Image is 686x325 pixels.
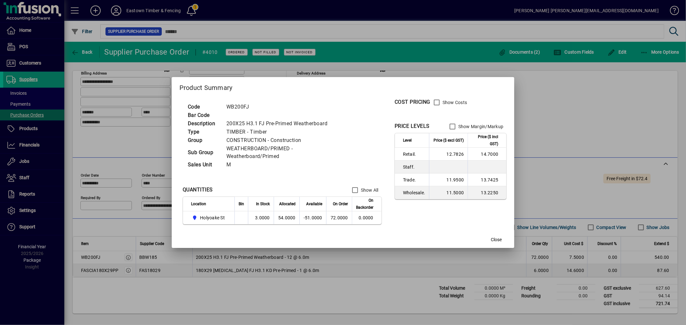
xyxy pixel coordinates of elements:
[185,119,223,128] td: Description
[223,103,340,111] td: WB200FJ
[486,234,507,245] button: Close
[185,111,223,119] td: Bar Code
[200,215,225,221] span: Holyoake St
[185,136,223,145] td: Group
[279,200,296,207] span: Allocated
[191,200,206,207] span: Location
[395,98,430,106] div: COST PRICING
[468,148,506,161] td: 14.7000
[223,161,340,169] td: M
[185,145,223,161] td: Sub Group
[299,211,326,224] td: -51.0000
[185,103,223,111] td: Code
[403,151,425,157] span: Retail.
[223,145,340,161] td: WEATHERBOARD/PRIMED - Weatherboard/Primed
[223,128,340,136] td: TIMBER - Timber
[183,186,213,194] div: QUANTITIES
[256,200,270,207] span: In Stock
[429,186,468,199] td: 11.5000
[403,164,425,170] span: Staff.
[441,99,467,106] label: Show Costs
[352,211,381,224] td: 0.0000
[223,119,340,128] td: 200X25 H3.1 FJ Pre-Primed Weatherboard
[457,123,504,130] label: Show Margin/Markup
[403,137,412,144] span: Level
[248,211,274,224] td: 3.0000
[331,215,348,220] span: 72.0000
[360,187,379,193] label: Show All
[306,200,322,207] span: Available
[333,200,348,207] span: On Order
[395,122,430,130] div: PRICE LEVELS
[185,161,223,169] td: Sales Unit
[239,200,244,207] span: Bin
[274,211,299,224] td: 54.0000
[429,173,468,186] td: 11.9500
[472,133,498,147] span: Price ($ incl GST)
[468,186,506,199] td: 13.2250
[403,189,425,196] span: Wholesale.
[191,214,227,222] span: Holyoake St
[185,128,223,136] td: Type
[434,137,464,144] span: Price ($ excl GST)
[468,173,506,186] td: 13.7425
[429,148,468,161] td: 12.7826
[403,177,425,183] span: Trade.
[172,77,515,96] h2: Product Summary
[491,236,502,243] span: Close
[223,136,340,145] td: CONSTRUCTION - Construction
[356,197,373,211] span: On Backorder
